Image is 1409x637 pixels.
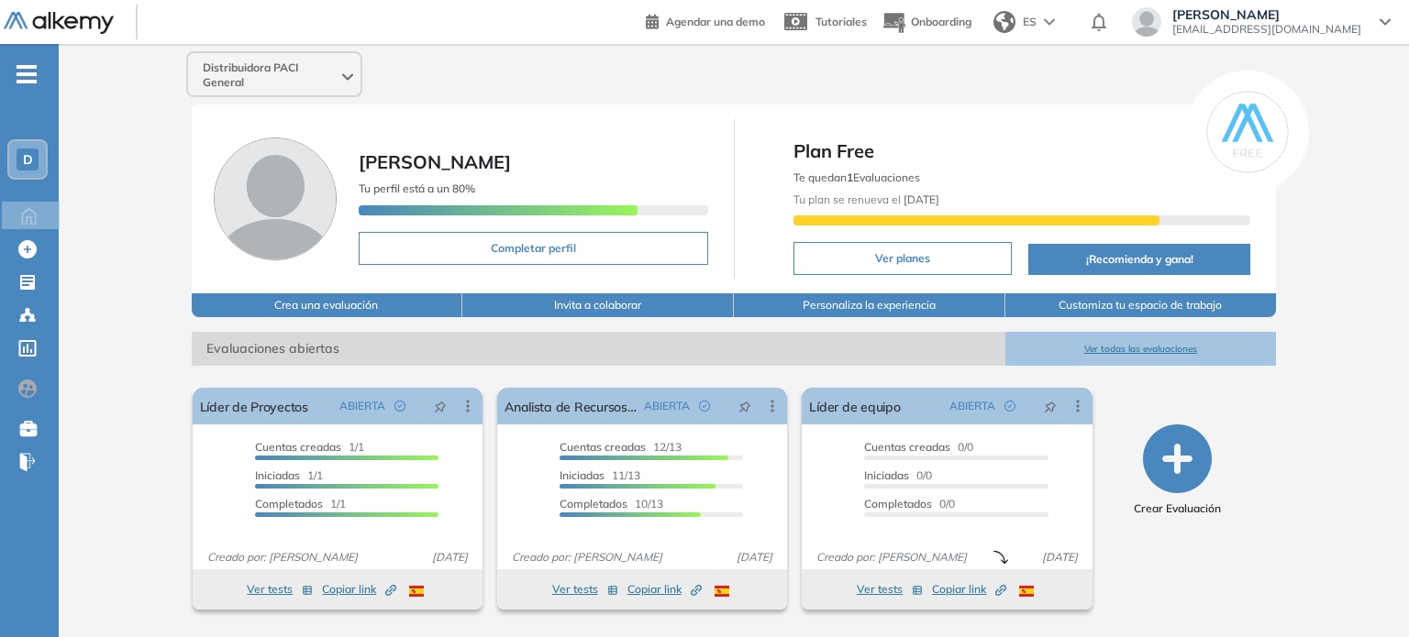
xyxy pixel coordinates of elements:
[847,170,853,184] b: 1
[394,401,405,412] span: check-circle
[646,9,765,31] a: Agendar una demo
[627,581,702,598] span: Copiar link
[560,468,640,482] span: 11/13
[560,497,663,511] span: 10/13
[560,440,646,454] span: Cuentas creadas
[864,497,932,511] span: Completados
[200,549,365,566] span: Creado por: [PERSON_NAME]
[560,440,682,454] span: 12/13
[793,137,1251,165] span: Plan Free
[901,192,939,206] b: [DATE]
[809,388,900,424] a: Líder de equipo
[1004,401,1015,412] span: check-circle
[203,60,338,90] span: Distribuidora PACI General
[715,586,729,597] img: ESP
[420,391,460,421] button: pushpin
[255,468,323,482] span: 1/1
[255,468,300,482] span: Iniciadas
[255,440,341,454] span: Cuentas creadas
[505,388,637,424] a: Analista de Recursos Humanos
[932,578,1006,600] button: Copiar link
[560,468,605,482] span: Iniciadas
[462,293,734,317] button: Invita a colaborar
[552,578,618,600] button: Ver tests
[949,398,995,414] span: ABIERTA
[1030,391,1071,421] button: pushpin
[1005,332,1277,366] button: Ver todas las evaluaciones
[434,399,447,413] span: pushpin
[23,152,33,167] span: D
[1028,244,1250,275] button: ¡Recomienda y gana!
[666,15,765,28] span: Agendar una demo
[911,15,971,28] span: Onboarding
[729,549,780,566] span: [DATE]
[793,242,1013,275] button: Ver planes
[322,578,396,600] button: Copiar link
[339,398,385,414] span: ABIERTA
[1044,399,1057,413] span: pushpin
[1005,293,1277,317] button: Customiza tu espacio de trabajo
[644,398,690,414] span: ABIERTA
[409,586,424,597] img: ESP
[359,232,708,265] button: Completar perfil
[1134,424,1221,517] button: Crear Evaluación
[864,468,932,482] span: 0/0
[725,391,765,421] button: pushpin
[255,440,364,454] span: 1/1
[1134,500,1221,517] span: Crear Evaluación
[425,549,475,566] span: [DATE]
[255,497,323,511] span: Completados
[793,170,920,184] span: Te quedan Evaluaciones
[864,497,955,511] span: 0/0
[17,72,37,76] i: -
[192,332,1005,366] span: Evaluaciones abiertas
[699,401,710,412] span: check-circle
[809,549,974,566] span: Creado por: [PERSON_NAME]
[864,468,909,482] span: Iniciadas
[793,192,939,206] span: Tu plan se renueva el
[857,578,923,600] button: Ver tests
[192,293,463,317] button: Crea una evaluación
[1044,18,1055,26] img: arrow
[255,497,346,511] span: 1/1
[993,11,1015,33] img: world
[1019,586,1034,597] img: ESP
[200,388,308,424] a: Líder de Proyectos
[734,293,1005,317] button: Personaliza la experiencia
[359,181,475,195] span: Tu perfil está a un 80%
[359,150,511,173] span: [PERSON_NAME]
[1023,14,1037,30] span: ES
[4,12,114,35] img: Logo
[214,137,337,260] img: Foto de perfil
[505,549,670,566] span: Creado por: [PERSON_NAME]
[627,578,702,600] button: Copiar link
[247,578,313,600] button: Ver tests
[932,581,1006,598] span: Copiar link
[1172,7,1361,22] span: [PERSON_NAME]
[864,440,973,454] span: 0/0
[738,399,751,413] span: pushpin
[882,3,971,42] button: Onboarding
[1035,549,1085,566] span: [DATE]
[560,497,627,511] span: Completados
[864,440,950,454] span: Cuentas creadas
[322,581,396,598] span: Copiar link
[1172,22,1361,37] span: [EMAIL_ADDRESS][DOMAIN_NAME]
[815,15,867,28] span: Tutoriales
